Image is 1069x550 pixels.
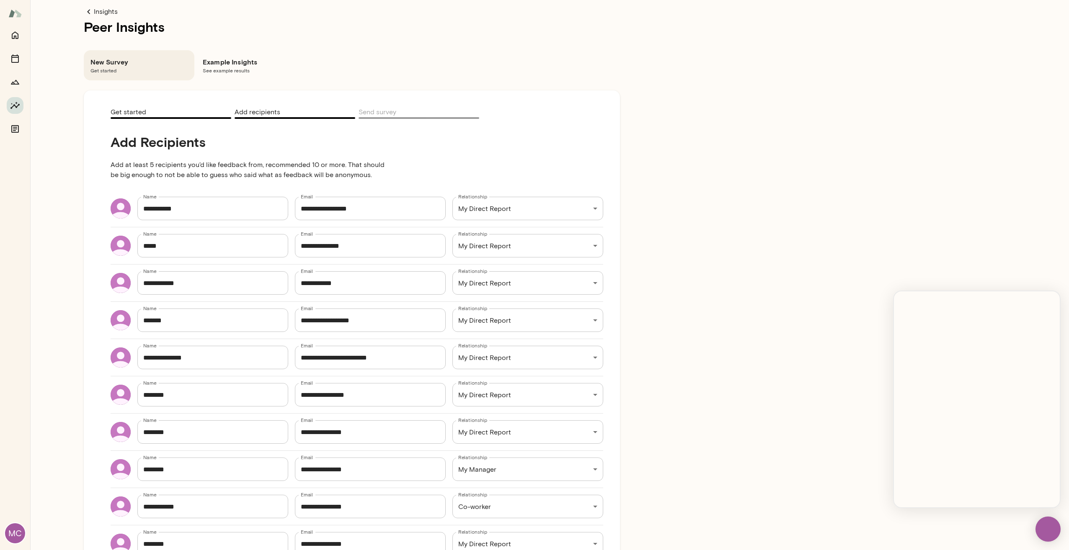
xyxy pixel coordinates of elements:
[452,420,603,444] div: My Direct Report
[143,416,157,424] label: Name
[90,67,188,74] span: Get started
[143,267,157,275] label: Name
[7,121,23,137] button: Documents
[458,454,487,461] label: Relationship
[5,523,25,543] div: MC
[458,379,487,386] label: Relationship
[301,193,313,200] label: Email
[7,27,23,44] button: Home
[458,230,487,237] label: Relationship
[143,342,157,349] label: Name
[143,454,157,461] label: Name
[452,308,603,332] div: My Direct Report
[301,416,313,424] label: Email
[452,383,603,406] div: My Direct Report
[7,50,23,67] button: Sessions
[203,67,300,74] span: See example results
[301,528,313,535] label: Email
[452,271,603,295] div: My Direct Report
[301,342,313,349] label: Email
[458,528,487,535] label: Relationship
[7,74,23,90] button: Growth Plan
[196,50,307,80] div: Example InsightsSee example results
[301,491,313,498] label: Email
[143,230,157,237] label: Name
[111,134,392,150] h4: Add Recipients
[452,495,603,518] div: Co-worker
[84,7,620,17] a: Insights
[143,491,157,498] label: Name
[111,108,146,118] span: Get started
[235,108,280,118] span: Add recipients
[301,454,313,461] label: Email
[458,305,487,312] label: Relationship
[84,17,620,37] h1: Peer Insights
[8,5,22,21] img: Mento
[90,57,188,67] h6: New Survey
[143,528,157,535] label: Name
[452,346,603,369] div: My Direct Report
[143,193,157,200] label: Name
[452,234,603,257] div: My Direct Report
[458,342,487,349] label: Relationship
[301,305,313,312] label: Email
[301,267,313,275] label: Email
[203,57,300,67] h6: Example Insights
[458,491,487,498] label: Relationship
[7,97,23,114] button: Insights
[458,267,487,275] label: Relationship
[301,379,313,386] label: Email
[301,230,313,237] label: Email
[452,457,603,481] div: My Manager
[359,108,396,118] span: Send survey
[111,150,392,190] p: Add at least 5 recipients you'd like feedback from, recommended 10 or more. That should be big en...
[143,305,157,312] label: Name
[143,379,157,386] label: Name
[84,50,194,80] div: New SurveyGet started
[452,197,603,220] div: My Direct Report
[458,193,487,200] label: Relationship
[458,416,487,424] label: Relationship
